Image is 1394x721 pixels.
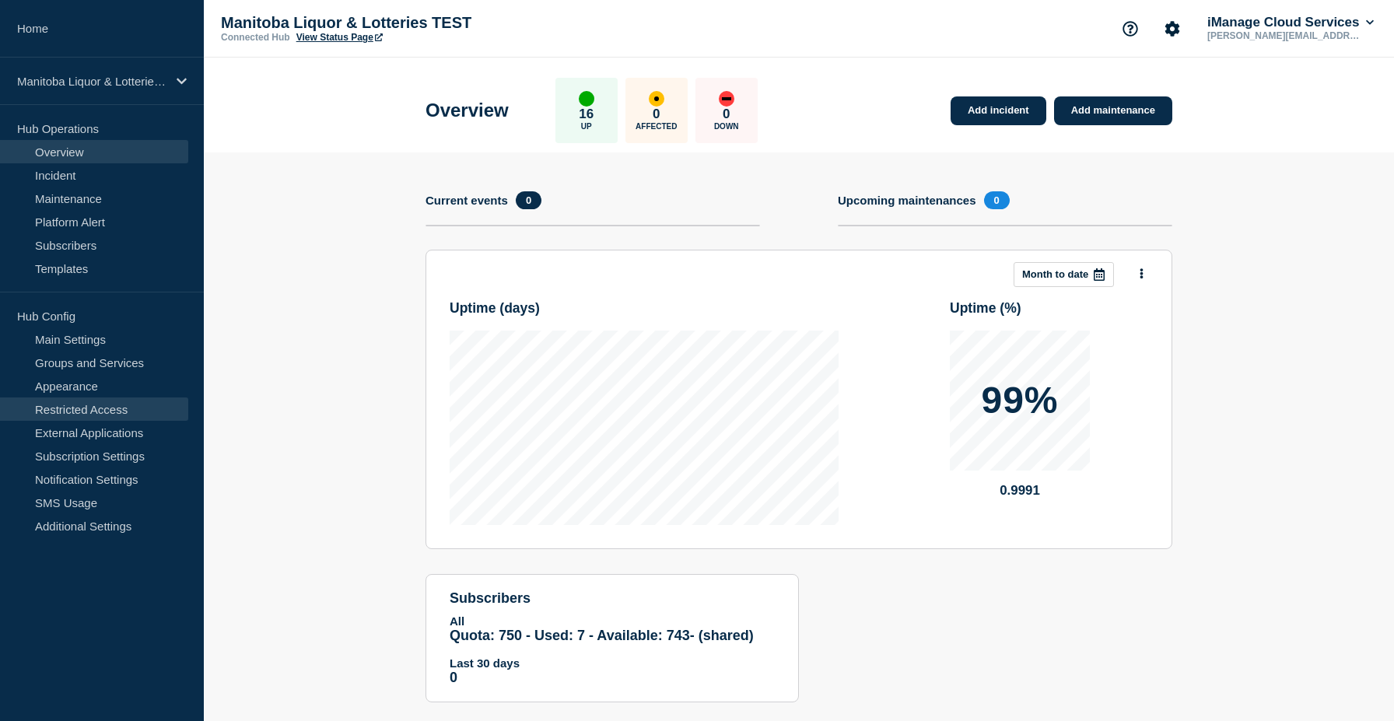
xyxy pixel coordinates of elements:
button: Support [1114,12,1147,45]
h1: Overview [426,100,509,121]
p: 0 [450,670,775,686]
p: Up [581,122,592,131]
h4: Current events [426,194,508,207]
div: affected [649,91,664,107]
span: Quota: 750 - Used: 7 - Available: 743 - (shared) [450,628,754,643]
h4: subscribers [450,590,775,607]
p: 0 [723,107,730,122]
h3: Uptime ( days ) [450,300,839,317]
span: 0 [984,191,1010,209]
a: Add incident [951,96,1046,125]
button: iManage Cloud Services [1204,15,1377,30]
h4: Upcoming maintenances [838,194,976,207]
p: Last 30 days [450,656,775,670]
a: View Status Page [296,32,383,43]
p: Manitoba Liquor & Lotteries TEST [17,75,166,88]
p: Manitoba Liquor & Lotteries TEST [221,14,532,32]
button: Account settings [1156,12,1189,45]
p: Down [714,122,739,131]
p: [PERSON_NAME][EMAIL_ADDRESS][PERSON_NAME][DOMAIN_NAME] [1204,30,1366,41]
p: All [450,614,775,628]
p: 16 [579,107,594,122]
h3: Uptime ( % ) [950,300,1148,317]
span: 0 [516,191,541,209]
div: down [719,91,734,107]
p: Connected Hub [221,32,290,43]
button: Month to date [1014,262,1114,287]
p: Affected [636,122,677,131]
a: Add maintenance [1054,96,1172,125]
div: up [579,91,594,107]
p: 99% [981,382,1058,419]
p: 0 [653,107,660,122]
p: 0.9991 [950,483,1090,499]
p: Month to date [1022,268,1088,280]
